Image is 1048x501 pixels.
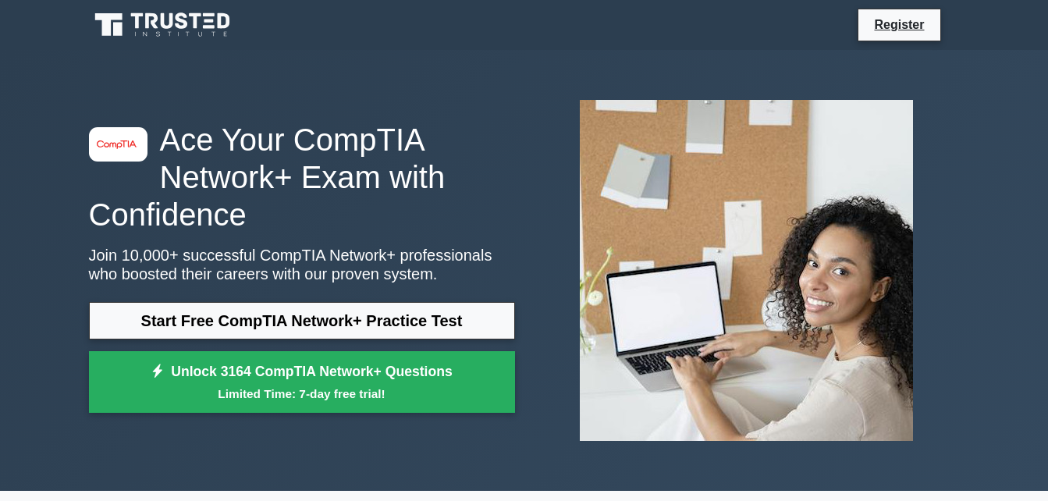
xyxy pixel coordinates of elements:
[89,351,515,414] a: Unlock 3164 CompTIA Network+ QuestionsLimited Time: 7-day free trial!
[89,302,515,339] a: Start Free CompTIA Network+ Practice Test
[108,385,496,403] small: Limited Time: 7-day free trial!
[89,246,515,283] p: Join 10,000+ successful CompTIA Network+ professionals who boosted their careers with our proven ...
[865,15,933,34] a: Register
[89,121,515,233] h1: Ace Your CompTIA Network+ Exam with Confidence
